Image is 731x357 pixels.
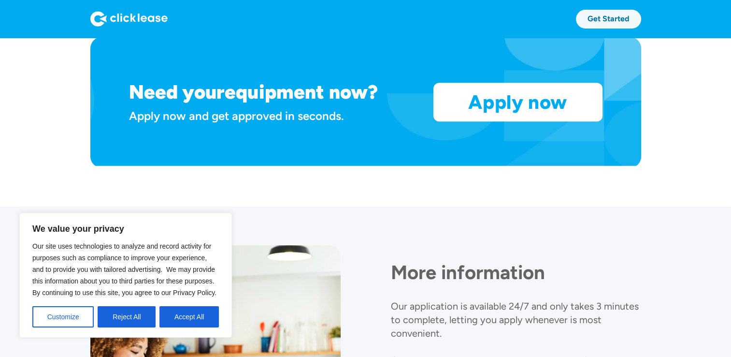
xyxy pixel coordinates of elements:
a: Apply now [434,83,602,121]
h1: More information [391,261,641,284]
div: We value your privacy [19,213,232,338]
p: We value your privacy [32,223,219,235]
img: Logo [90,11,168,27]
span: Our site uses technologies to analyze and record activity for purposes such as compliance to impr... [32,242,216,297]
button: Reject All [98,306,156,327]
h1: Need your [129,80,225,104]
h1: equipment now? [225,80,378,104]
div: Apply now and get approved in seconds. [129,107,422,124]
button: Accept All [159,306,219,327]
a: Get Started [576,10,641,29]
button: Customize [32,306,94,327]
